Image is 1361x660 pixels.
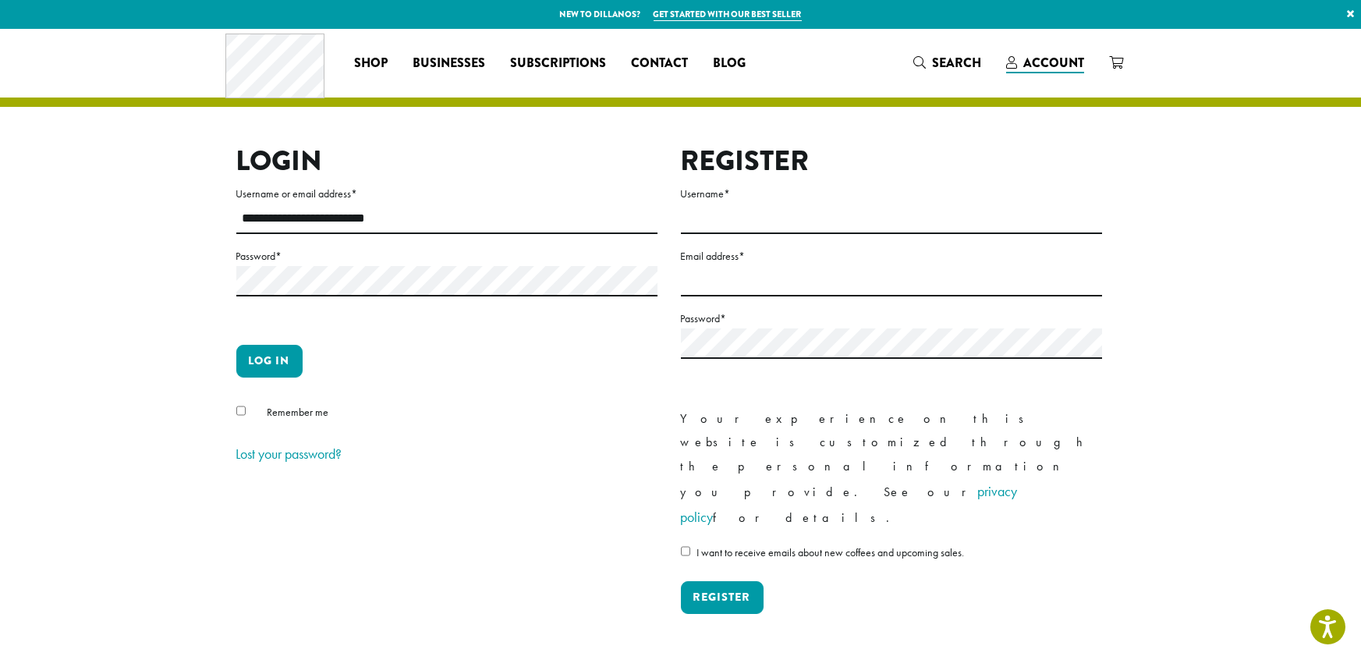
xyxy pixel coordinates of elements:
[681,407,1102,530] p: Your experience on this website is customized through the personal information you provide. See o...
[236,184,657,204] label: Username or email address
[681,184,1102,204] label: Username
[236,345,303,378] button: Log in
[932,54,981,72] span: Search
[681,546,691,556] input: I want to receive emails about new coffees and upcoming sales.
[354,54,388,73] span: Shop
[342,51,400,76] a: Shop
[654,8,802,21] a: Get started with our best seller
[681,247,1102,266] label: Email address
[696,545,964,559] span: I want to receive emails about new coffees and upcoming sales.
[901,50,994,76] a: Search
[681,581,764,614] button: Register
[1023,54,1084,72] span: Account
[681,309,1102,328] label: Password
[631,54,688,73] span: Contact
[236,144,657,178] h2: Login
[681,144,1102,178] h2: Register
[236,247,657,266] label: Password
[510,54,606,73] span: Subscriptions
[267,405,328,419] span: Remember me
[236,445,342,463] a: Lost your password?
[681,482,1018,527] a: privacy policy
[713,54,746,73] span: Blog
[413,54,485,73] span: Businesses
